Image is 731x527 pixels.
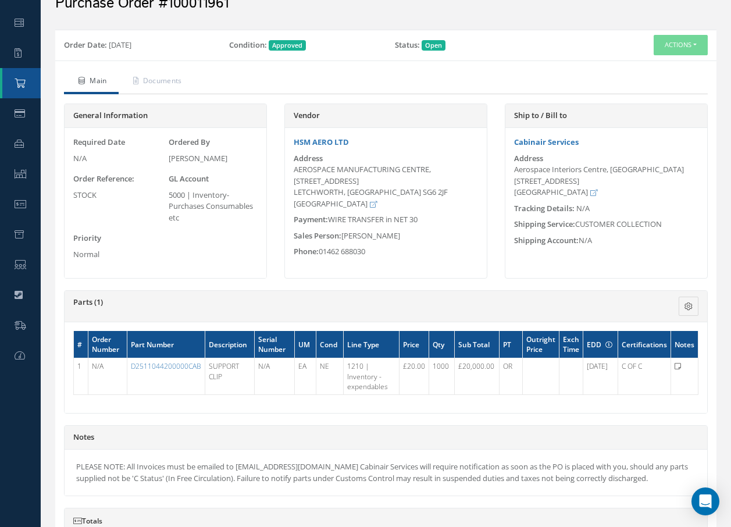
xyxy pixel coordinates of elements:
[514,219,575,229] span: Shipping Service:
[64,40,107,51] label: Order Date:
[73,233,101,244] label: Priority
[294,246,319,257] span: Phone:
[399,358,429,394] td: £20.00
[505,235,707,247] div: N/A
[294,214,328,225] span: Payment:
[454,358,499,394] td: £20,000.00
[73,517,698,525] h5: Totals
[294,154,323,163] label: Address
[73,153,163,165] div: N/A
[285,214,487,226] div: WIRE TRANSFER in NET 30
[169,137,210,148] label: Ordered By
[294,164,478,209] div: AEROSPACE MANUFACTURING CENTRE, [STREET_ADDRESS] LETCHWORTH, [GEOGRAPHIC_DATA] SG6 2JF [GEOGRAPHI...
[73,173,134,185] label: Order Reference:
[395,40,420,51] label: Status:
[522,331,559,358] th: Outright Price
[73,111,258,120] h5: General Information
[65,450,707,496] div: PLEASE NOTE: All Invoices must be emailed to [EMAIL_ADDRESS][DOMAIN_NAME] Cabinair Services will ...
[343,331,399,358] th: Line Type
[514,164,698,198] div: Aerospace Interiors Centre, [GEOGRAPHIC_DATA] [STREET_ADDRESS] [GEOGRAPHIC_DATA]
[671,331,698,358] th: Notes
[514,235,579,245] span: Shipping Account:
[505,219,707,230] div: CUSTOMER COLLECTION
[285,246,487,258] div: 01462 688030
[514,137,579,147] a: Cabinair Services
[294,111,478,120] h5: Vendor
[109,40,131,50] span: [DATE]
[294,137,349,147] a: HSM AERO LTD
[343,358,399,394] td: 1210 | Inventory - expendables
[618,358,671,394] td: C OF C
[399,331,429,358] th: Price
[429,358,454,394] td: 1000
[73,298,591,307] h5: Parts (1)
[73,190,163,201] div: STOCK
[422,40,445,51] span: Open
[514,154,543,163] label: Address
[73,433,698,442] h5: Notes
[131,361,201,371] a: D2511044200000CAB
[269,40,306,51] span: Approved
[618,331,671,358] th: Certifications
[294,331,316,358] th: UM
[316,331,343,358] th: Cond
[294,358,316,394] td: EA
[454,331,499,358] th: Sub Total
[169,190,258,224] div: 5000 | Inventory- Purchases Consumables etc
[254,358,294,394] td: N/A
[64,70,119,94] a: Main
[583,358,618,394] td: [DATE]
[74,358,88,394] td: 1
[119,70,194,94] a: Documents
[74,331,88,358] th: #
[316,358,343,394] td: NE
[583,331,618,358] th: EDD
[285,230,487,242] div: [PERSON_NAME]
[169,153,258,165] div: [PERSON_NAME]
[654,35,708,55] button: Actions
[205,358,254,394] td: SUPPORT CLIP
[294,230,341,241] span: Sales Person:
[499,358,522,394] td: OR
[73,137,125,148] label: Required Date
[499,331,522,358] th: PT
[88,331,127,358] th: Order Number
[691,487,719,515] div: Open Intercom Messenger
[429,331,454,358] th: Qty
[73,249,163,261] div: Normal
[88,358,127,394] td: N/A
[559,331,583,358] th: Exch Time
[514,203,575,213] span: Tracking Details:
[254,331,294,358] th: Serial Number
[576,203,590,213] span: N/A
[514,111,698,120] h5: Ship to / Bill to
[127,331,205,358] th: Part Number
[205,331,254,358] th: Description
[169,173,209,185] label: GL Account
[229,40,267,51] label: Condition:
